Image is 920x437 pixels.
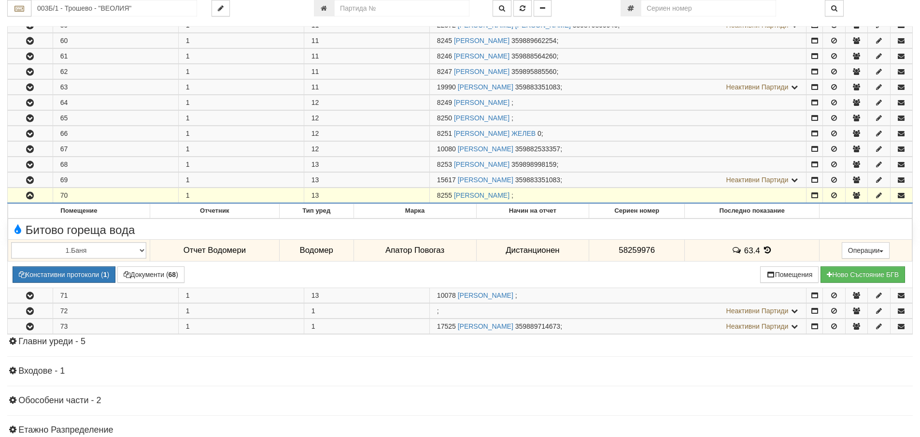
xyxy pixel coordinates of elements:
[169,271,176,278] b: 68
[511,52,556,60] span: 359888564260
[437,83,456,91] span: Партида №
[53,126,178,141] td: 66
[429,33,806,48] td: ;
[53,49,178,64] td: 61
[437,145,456,153] span: Партида №
[311,114,319,122] span: 12
[437,37,452,44] span: Партида №
[53,80,178,95] td: 63
[178,80,304,95] td: 1
[429,49,806,64] td: ;
[178,173,304,188] td: 1
[53,111,178,126] td: 65
[685,204,820,218] th: Последно показание
[7,366,913,376] h4: Входове - 1
[429,95,806,110] td: ;
[429,80,806,95] td: ;
[13,266,115,283] button: Констативни протоколи (1)
[515,176,560,184] span: 359883351083
[515,145,560,153] span: 359882533357
[8,204,150,218] th: Помещение
[429,142,806,157] td: ;
[511,68,556,75] span: 359895885560
[429,157,806,172] td: ;
[184,246,246,255] span: Отчет Водомери
[429,126,806,141] td: ;
[311,130,319,137] span: 12
[589,204,685,218] th: Сериен номер
[311,291,319,299] span: 13
[311,322,315,330] span: 1
[429,319,806,334] td: ;
[53,188,178,204] td: 70
[515,322,560,330] span: 359889714673
[726,176,789,184] span: Неактивни Партиди
[311,37,319,44] span: 11
[117,266,184,283] button: Документи (68)
[454,160,510,168] a: [PERSON_NAME]
[515,83,560,91] span: 359883351083
[458,291,513,299] a: [PERSON_NAME]
[511,160,556,168] span: 359898998159
[538,130,541,137] span: 0
[454,191,510,199] a: [PERSON_NAME]
[842,242,890,259] button: Операции
[454,37,510,44] a: [PERSON_NAME]
[178,111,304,126] td: 1
[458,83,513,91] a: [PERSON_NAME]
[53,319,178,334] td: 73
[103,271,107,278] b: 1
[178,288,304,303] td: 1
[437,114,452,122] span: Партида №
[511,37,556,44] span: 359889662254
[178,33,304,48] td: 1
[726,322,789,330] span: Неактивни Партиди
[178,188,304,204] td: 1
[53,33,178,48] td: 60
[53,64,178,79] td: 62
[476,239,589,262] td: Дистанционен
[458,176,513,184] a: [PERSON_NAME]
[53,157,178,172] td: 68
[53,142,178,157] td: 67
[354,239,476,262] td: Апатор Повогаз
[429,304,806,319] td: ;
[429,288,806,303] td: ;
[726,83,789,91] span: Неактивни Партиди
[476,204,589,218] th: Начин на отчет
[437,130,452,137] span: Партида №
[437,191,452,199] span: Партида №
[429,188,806,204] td: ;
[311,145,319,153] span: 12
[311,176,319,184] span: 13
[311,160,319,168] span: 13
[437,68,452,75] span: Партида №
[760,266,819,283] button: Помещения
[53,288,178,303] td: 71
[7,337,913,347] h4: Главни уреди - 5
[311,307,315,315] span: 1
[429,173,806,188] td: ;
[454,99,510,106] a: [PERSON_NAME]
[311,83,319,91] span: 11
[11,224,135,236] span: Битово гореща вода
[437,160,452,168] span: Партида №
[437,291,456,299] span: Партида №
[178,49,304,64] td: 1
[53,173,178,188] td: 69
[178,319,304,334] td: 1
[178,157,304,172] td: 1
[279,239,354,262] td: Водомер
[311,52,319,60] span: 11
[437,176,456,184] span: Партида №
[726,307,789,315] span: Неактивни Партиди
[178,142,304,157] td: 1
[279,204,354,218] th: Тип уред
[437,52,452,60] span: Партида №
[354,204,476,218] th: Марка
[53,304,178,319] td: 72
[311,191,319,199] span: 13
[311,68,319,75] span: 11
[311,99,319,106] span: 12
[454,52,510,60] a: [PERSON_NAME]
